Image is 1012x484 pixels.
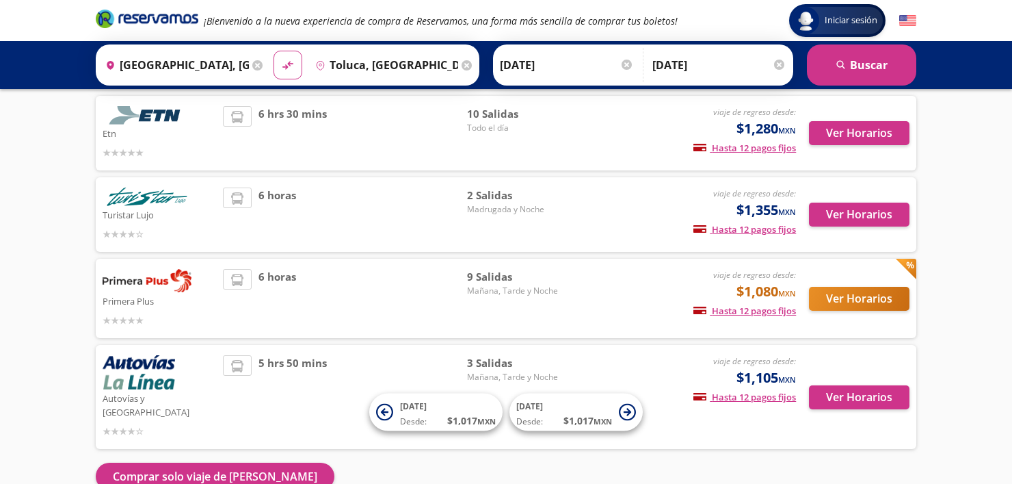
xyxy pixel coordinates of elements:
[807,44,916,86] button: Buscar
[204,14,678,27] em: ¡Bienvenido a la nueva experiencia de compra de Reservamos, una forma más sencilla de comprar tus...
[809,287,909,311] button: Ver Horarios
[509,394,643,431] button: [DATE]Desde:$1,017MXN
[96,8,198,29] i: Brand Logo
[258,106,327,160] span: 6 hrs 30 mins
[778,207,796,217] small: MXN
[258,269,296,328] span: 6 horas
[467,106,563,122] span: 10 Salidas
[103,292,216,309] p: Primera Plus
[103,269,191,292] img: Primera Plus
[736,200,796,220] span: $1,355
[899,12,916,29] button: English
[467,285,563,297] span: Mañana, Tarde y Noche
[500,48,634,82] input: Elegir Fecha
[103,125,216,141] p: Etn
[693,142,796,154] span: Hasta 12 pagos fijos
[103,188,191,206] img: Turistar Lujo
[400,416,427,428] span: Desde:
[693,391,796,403] span: Hasta 12 pagos fijos
[400,400,427,412] span: [DATE]
[369,394,503,431] button: [DATE]Desde:$1,017MXN
[103,390,216,419] p: Autovías y [GEOGRAPHIC_DATA]
[693,223,796,235] span: Hasta 12 pagos fijos
[258,188,296,242] span: 6 horas
[103,355,175,390] img: Autovías y La Línea
[713,355,796,367] em: viaje de regreso desde:
[778,374,796,385] small: MXN
[516,416,543,428] span: Desde:
[467,269,563,285] span: 9 Salidas
[467,355,563,371] span: 3 Salidas
[809,385,909,409] button: Ver Horarios
[516,400,543,412] span: [DATE]
[713,106,796,118] em: viaje de regreso desde:
[310,48,459,82] input: Buscar Destino
[809,121,909,145] button: Ver Horarios
[736,118,796,139] span: $1,280
[103,206,216,222] p: Turistar Lujo
[467,188,563,203] span: 2 Salidas
[447,413,496,428] span: $ 1,017
[467,122,563,134] span: Todo el día
[778,125,796,136] small: MXN
[778,288,796,298] small: MXN
[477,416,496,426] small: MXN
[467,371,563,383] span: Mañana, Tarde y Noche
[736,281,796,302] span: $1,080
[100,48,249,82] input: Buscar Origen
[96,8,198,33] a: Brand Logo
[809,203,909,227] button: Ver Horarios
[103,106,191,125] img: Etn
[467,203,563,216] span: Madrugada y Noche
[693,305,796,317] span: Hasta 12 pagos fijos
[258,355,327,439] span: 5 hrs 50 mins
[563,413,612,428] span: $ 1,017
[819,14,883,27] span: Iniciar sesión
[713,269,796,281] em: viaje de regreso desde:
[652,48,786,82] input: Opcional
[594,416,612,426] small: MXN
[713,188,796,199] em: viaje de regreso desde:
[736,368,796,388] span: $1,105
